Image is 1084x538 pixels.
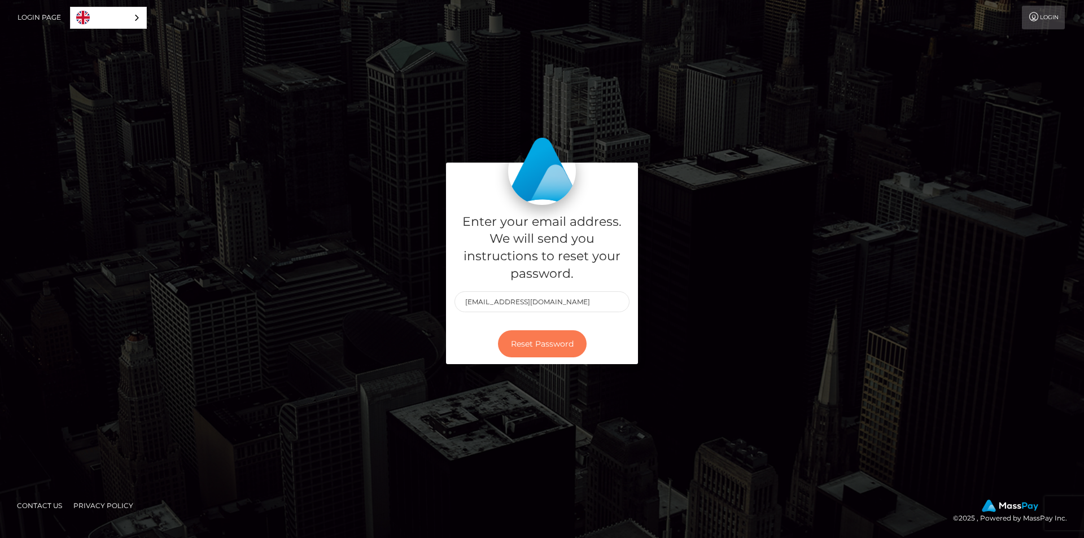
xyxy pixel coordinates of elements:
a: Login Page [18,6,61,29]
a: Login [1022,6,1065,29]
h5: Enter your email address. We will send you instructions to reset your password. [454,213,630,283]
div: Language [70,7,147,29]
button: Reset Password [498,330,587,358]
a: English [71,7,146,28]
img: MassPay [982,500,1038,512]
div: © 2025 , Powered by MassPay Inc. [953,500,1076,524]
img: MassPay Login [508,137,576,205]
a: Contact Us [12,497,67,514]
aside: Language selected: English [70,7,147,29]
a: Privacy Policy [69,497,138,514]
input: E-mail... [454,291,630,312]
